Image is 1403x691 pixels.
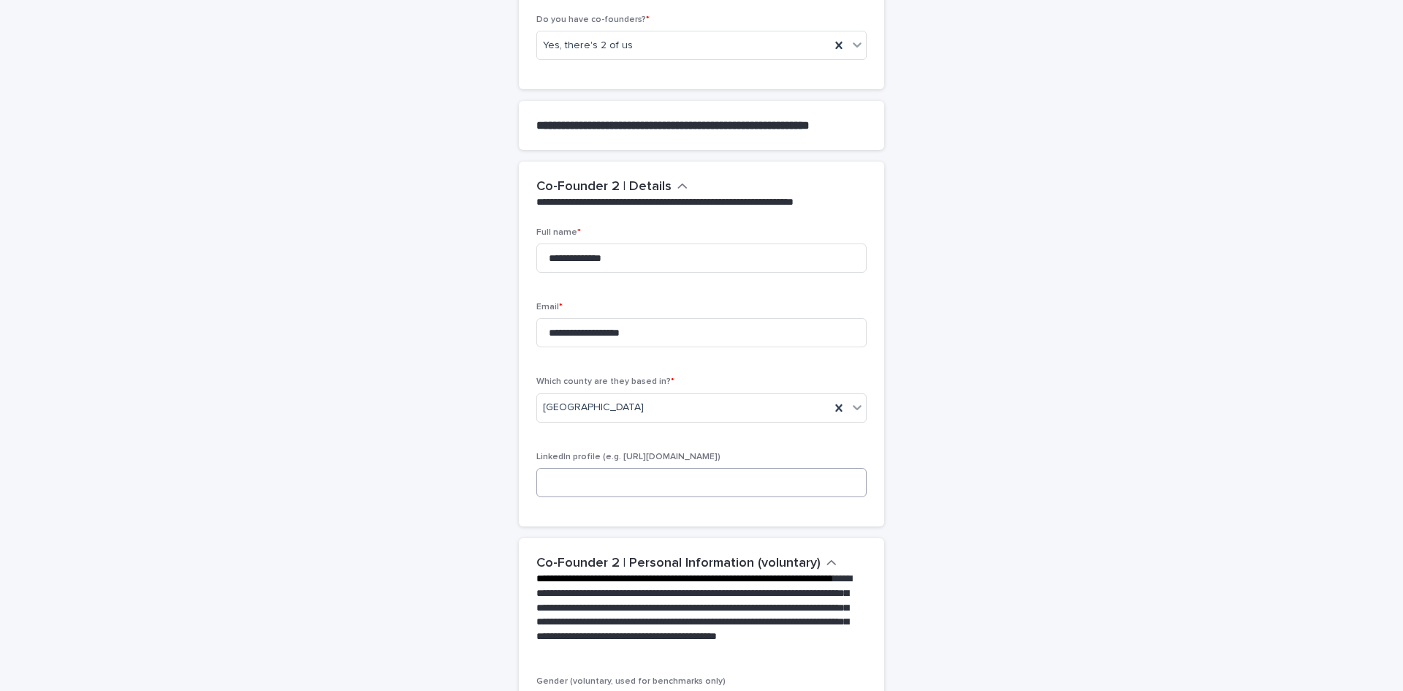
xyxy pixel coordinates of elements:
span: Yes, there's 2 of us [543,38,633,53]
span: Do you have co-founders? [536,15,650,24]
button: Co-Founder 2 | Details [536,179,688,195]
span: Email [536,303,563,311]
span: Full name [536,228,581,237]
span: Which county are they based in? [536,377,674,386]
h2: Co-Founder 2 | Personal Information (voluntary) [536,556,821,572]
h2: Co-Founder 2 | Details [536,179,672,195]
span: LinkedIn profile (e.g. [URL][DOMAIN_NAME]) [536,453,720,461]
span: [GEOGRAPHIC_DATA] [543,400,644,415]
button: Co-Founder 2 | Personal Information (voluntary) [536,556,837,572]
span: Gender (voluntary, used for benchmarks only) [536,677,726,686]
